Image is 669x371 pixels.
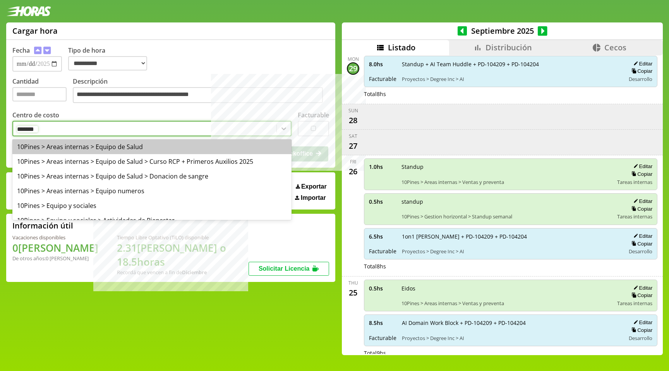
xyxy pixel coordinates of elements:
[401,300,612,307] span: 10Pines > Areas internas > Ventas y preventa
[348,107,358,114] div: Sun
[12,77,73,105] label: Cantidad
[12,26,58,36] h1: Cargar hora
[629,292,652,299] button: Copiar
[12,234,98,241] div: Vacaciones disponibles
[388,42,415,53] span: Listado
[12,220,73,231] h2: Información útil
[347,62,359,75] div: 29
[12,46,30,55] label: Fecha
[364,90,657,98] div: Total 8 hs
[401,213,612,220] span: 10Pines > Gestion horizontal > Standup semanal
[347,165,359,177] div: 26
[369,198,396,205] span: 0.5 hs
[629,327,652,333] button: Copiar
[117,269,249,276] div: Recordá que vencen a fin de
[401,285,612,292] span: Eidos
[402,248,620,255] span: Proyectos > Degree Inc > AI
[349,133,357,139] div: Sat
[73,87,323,103] textarea: Descripción
[12,111,59,119] label: Centro de costo
[401,198,612,205] span: standup
[631,60,652,67] button: Editar
[402,335,620,342] span: Proyectos > Degree Inc > AI
[12,255,98,262] div: De otros años: 0 [PERSON_NAME]
[631,198,652,204] button: Editar
[629,240,652,247] button: Copiar
[402,60,620,68] span: Standup + AI Team Huddle + PD-104209 + PD-104204
[301,194,326,201] span: Importar
[402,233,620,240] span: 1on1 [PERSON_NAME] + PD-104209 + PD-104204
[369,163,396,170] span: 1.0 hs
[117,234,249,241] div: Tiempo Libre Optativo (TiLO) disponible
[347,139,359,152] div: 27
[293,183,329,191] button: Exportar
[631,319,652,326] button: Editar
[629,171,652,177] button: Copiar
[12,184,292,198] div: 10Pines > Areas internas > Equipo numeros
[617,179,652,185] span: Tareas internas
[629,76,652,82] span: Desarrollo
[402,319,620,326] span: AI Domain Work Block + PD-104209 + PD-104204
[617,213,652,220] span: Tareas internas
[348,280,358,286] div: Thu
[347,114,359,126] div: 28
[12,213,292,228] div: 10Pines > Equipo y sociales > Actividades de Bienestar
[617,300,652,307] span: Tareas internas
[369,233,396,240] span: 6.5 hs
[12,198,292,213] div: 10Pines > Equipo y sociales
[369,319,396,326] span: 8.5 hs
[6,6,51,16] img: logotipo
[402,76,620,82] span: Proyectos > Degree Inc > AI
[631,233,652,239] button: Editar
[631,163,652,170] button: Editar
[401,179,612,185] span: 10Pines > Areas internas > Ventas y preventa
[73,77,329,105] label: Descripción
[182,269,207,276] b: Diciembre
[12,87,67,101] input: Cantidad
[369,334,396,342] span: Facturable
[364,349,657,357] div: Total 9 hs
[631,285,652,291] button: Editar
[12,241,98,255] h1: 0 [PERSON_NAME]
[364,263,657,270] div: Total 8 hs
[629,248,652,255] span: Desarrollo
[467,26,538,36] span: Septiembre 2025
[485,42,532,53] span: Distribución
[12,154,292,169] div: 10Pines > Areas internas > Equipo de Salud > Curso RCP + Primeros Auxilios 2025
[12,169,292,184] div: 10Pines > Areas internas > Equipo de Salud > Donacion de sangre
[342,55,663,354] div: scrollable content
[301,183,327,190] span: Exportar
[369,60,396,68] span: 8.0 hs
[350,158,356,165] div: Fri
[629,68,652,74] button: Copiar
[117,241,249,269] h1: 2.31 [PERSON_NAME] o 18.5 horas
[369,285,396,292] span: 0.5 hs
[629,206,652,212] button: Copiar
[12,139,292,154] div: 10Pines > Areas internas > Equipo de Salud
[369,75,396,82] span: Facturable
[604,42,626,53] span: Cecos
[347,286,359,299] div: 25
[68,46,153,72] label: Tipo de hora
[401,163,612,170] span: Standup
[298,111,329,119] label: Facturable
[629,335,652,342] span: Desarrollo
[249,262,329,276] button: Solicitar Licencia
[369,247,396,255] span: Facturable
[348,56,359,62] div: Mon
[259,265,310,272] span: Solicitar Licencia
[68,56,147,70] select: Tipo de hora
